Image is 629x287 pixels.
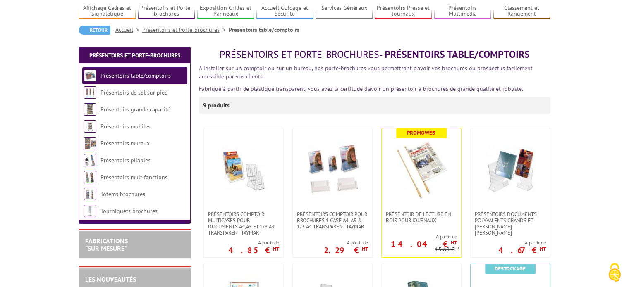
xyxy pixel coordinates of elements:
[100,72,171,79] a: Présentoirs table/comptoirs
[84,205,96,217] img: Tourniquets brochures
[228,248,279,253] p: 4.85 €
[540,245,546,252] sup: HT
[498,240,546,246] span: A partir de
[84,171,96,183] img: Présentoirs multifonctions
[138,5,195,18] a: Présentoirs et Porte-brochures
[85,275,136,283] a: LES NOUVEAUTÉS
[386,211,457,223] span: Présentoir de lecture en bois pour journaux
[362,245,368,252] sup: HT
[273,245,279,252] sup: HT
[84,120,96,133] img: Présentoirs mobiles
[84,86,96,99] img: Présentoirs de sol sur pied
[100,157,151,164] a: Présentoirs pliables
[208,211,279,236] span: Présentoirs comptoir multicases POUR DOCUMENTS A4,A5 ET 1/3 A4 TRANSPARENT TAYMAR
[454,245,460,251] sup: HT
[604,262,625,283] img: Cookies (fenêtre modale)
[84,69,96,82] img: Présentoirs table/comptoirs
[203,97,234,114] p: 9 produits
[392,141,450,199] img: Présentoir de lecture en bois pour journaux
[199,85,523,93] font: Fabriqué à partir de plastique transparent, vous avez la certitude d’avoir un présentoir à brochu...
[215,141,273,199] img: Présentoirs comptoir multicases POUR DOCUMENTS A4,A5 ET 1/3 A4 TRANSPARENT TAYMAR
[382,233,457,240] span: A partir de
[316,5,373,18] a: Services Généraux
[84,154,96,166] img: Présentoirs pliables
[85,237,128,252] a: FABRICATIONS"Sur Mesure"
[89,52,180,59] a: Présentoirs et Porte-brochures
[471,211,550,236] a: Présentoirs Documents Polyvalents Grands et [PERSON_NAME] [PERSON_NAME]
[100,89,167,96] a: Présentoirs de sol sur pied
[100,140,150,147] a: Présentoirs muraux
[324,248,368,253] p: 2.29 €
[79,5,136,18] a: Affichage Cadres et Signalétique
[197,5,254,18] a: Exposition Grilles et Panneaux
[84,137,96,149] img: Présentoirs muraux
[475,211,546,236] span: Présentoirs Documents Polyvalents Grands et [PERSON_NAME] [PERSON_NAME]
[115,26,142,33] a: Accueil
[100,207,158,215] a: Tourniquets brochures
[220,48,379,61] span: Présentoirs et Porte-brochures
[100,173,167,181] a: Présentoirs multifonctions
[493,5,550,18] a: Classement et Rangement
[434,5,491,18] a: Présentoirs Multimédia
[375,5,432,18] a: Présentoirs Presse et Journaux
[256,5,313,18] a: Accueil Guidage et Sécurité
[100,123,151,130] a: Présentoirs mobiles
[228,240,279,246] span: A partir de
[297,211,368,230] span: PRÉSENTOIRS COMPTOIR POUR BROCHURES 1 CASE A4, A5 & 1/3 A4 TRANSPARENT taymar
[293,211,372,230] a: PRÉSENTOIRS COMPTOIR POUR BROCHURES 1 CASE A4, A5 & 1/3 A4 TRANSPARENT taymar
[199,49,550,60] h1: - Présentoirs table/comptoirs
[199,64,533,80] font: A installer sur un comptoir ou sur un bureau, nos porte-brochures vous permettront d’avoir vos br...
[391,242,457,247] p: 14.04 €
[79,26,110,35] a: Retour
[382,211,461,223] a: Présentoir de lecture en bois pour journaux
[498,248,546,253] p: 4.67 €
[407,129,435,136] b: Promoweb
[435,247,460,253] p: 15.60 €
[304,141,361,199] img: PRÉSENTOIRS COMPTOIR POUR BROCHURES 1 CASE A4, A5 & 1/3 A4 TRANSPARENT taymar
[204,211,283,236] a: Présentoirs comptoir multicases POUR DOCUMENTS A4,A5 ET 1/3 A4 TRANSPARENT TAYMAR
[481,141,539,199] img: Présentoirs Documents Polyvalents Grands et Petits Modèles
[84,103,96,116] img: Présentoirs grande capacité
[100,190,145,198] a: Totems brochures
[229,26,299,34] li: Présentoirs table/comptoirs
[495,265,526,272] b: Destockage
[600,259,629,287] button: Cookies (fenêtre modale)
[451,239,457,246] sup: HT
[84,188,96,200] img: Totems brochures
[324,240,368,246] span: A partir de
[100,106,170,113] a: Présentoirs grande capacité
[142,26,229,33] a: Présentoirs et Porte-brochures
